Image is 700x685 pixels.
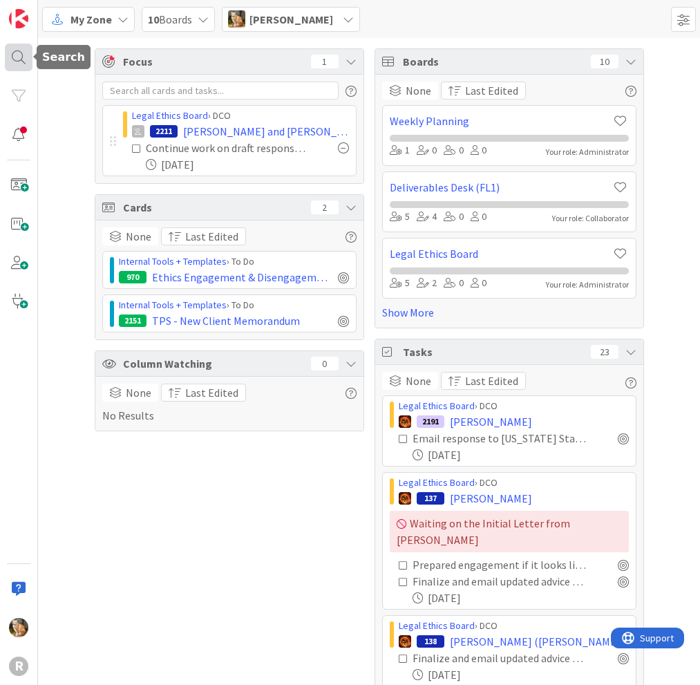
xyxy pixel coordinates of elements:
[399,619,629,633] div: › DCO
[417,143,437,158] div: 0
[390,179,612,196] a: Deliverables Desk (FL1)
[123,199,304,216] span: Cards
[413,666,629,683] div: [DATE]
[119,298,349,312] div: › To Do
[29,2,63,19] span: Support
[417,276,437,291] div: 2
[406,373,431,389] span: None
[146,140,308,156] div: Continue work on draft response due to OSBAR 8/14
[546,279,629,291] div: Your role: Administrator
[399,399,629,413] div: › DCO
[399,619,475,632] a: Legal Ethics Board
[444,209,464,225] div: 0
[161,227,246,245] button: Last Edited
[185,228,238,245] span: Last Edited
[444,276,464,291] div: 0
[9,618,28,637] img: SB
[591,55,618,68] div: 10
[161,384,246,402] button: Last Edited
[465,373,518,389] span: Last Edited
[450,490,532,507] span: [PERSON_NAME]
[417,415,444,428] div: 2191
[413,590,629,606] div: [DATE]
[102,82,339,100] input: Search all cards and tasks...
[119,255,227,268] a: Internal Tools + Templates
[413,650,587,666] div: Finalize and email updated advice engagement letter
[132,109,349,123] div: › DCO
[123,53,300,70] span: Focus
[152,312,300,329] span: TPS - New Client Memorandum
[403,53,584,70] span: Boards
[119,271,146,283] div: 970
[150,125,178,138] div: 2211
[146,156,349,173] div: [DATE]
[183,123,349,140] span: [PERSON_NAME] and [PERSON_NAME]
[450,633,624,650] span: [PERSON_NAME] ([PERSON_NAME])
[399,476,475,489] a: Legal Ethics Board
[132,109,208,122] a: Legal Ethics Board
[591,345,618,359] div: 23
[119,315,146,327] div: 2151
[185,384,238,401] span: Last Edited
[311,357,339,370] div: 0
[413,556,587,573] div: Prepared engagement if it looks like we will be representing him in this matter.
[42,50,85,64] h5: Search
[390,113,612,129] a: Weekly Planning
[471,209,486,225] div: 0
[9,657,28,676] div: R
[441,82,526,100] button: Last Edited
[471,143,486,158] div: 0
[382,304,636,321] a: Show More
[148,12,159,26] b: 10
[399,476,629,490] div: › DCO
[152,269,332,285] span: Ethics Engagement & Disengagement Letters Update
[228,10,245,28] img: SB
[390,511,629,552] div: Waiting on the Initial Letter from [PERSON_NAME]
[399,415,411,428] img: TR
[126,228,151,245] span: None
[441,372,526,390] button: Last Edited
[444,143,464,158] div: 0
[399,635,411,648] img: TR
[417,209,437,225] div: 4
[413,573,587,590] div: Finalize and email updated advice engagement letter
[9,9,28,28] img: Visit kanbanzone.com
[311,55,339,68] div: 1
[390,143,410,158] div: 1
[413,430,587,447] div: Email response to [US_STATE] State Bar
[119,254,349,269] div: › To Do
[546,146,629,158] div: Your role: Administrator
[102,384,357,424] div: No Results
[311,200,339,214] div: 2
[126,384,151,401] span: None
[148,11,192,28] span: Boards
[390,245,612,262] a: Legal Ethics Board
[70,11,112,28] span: My Zone
[403,344,584,360] span: Tasks
[413,447,629,463] div: [DATE]
[123,355,304,372] span: Column Watching
[465,82,518,99] span: Last Edited
[249,11,333,28] span: [PERSON_NAME]
[390,276,410,291] div: 5
[119,299,227,311] a: Internal Tools + Templates
[552,212,629,225] div: Your role: Collaborator
[390,209,410,225] div: 5
[417,635,444,648] div: 138
[406,82,431,99] span: None
[450,413,532,430] span: [PERSON_NAME]
[417,492,444,505] div: 137
[471,276,486,291] div: 0
[399,492,411,505] img: TR
[399,400,475,412] a: Legal Ethics Board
